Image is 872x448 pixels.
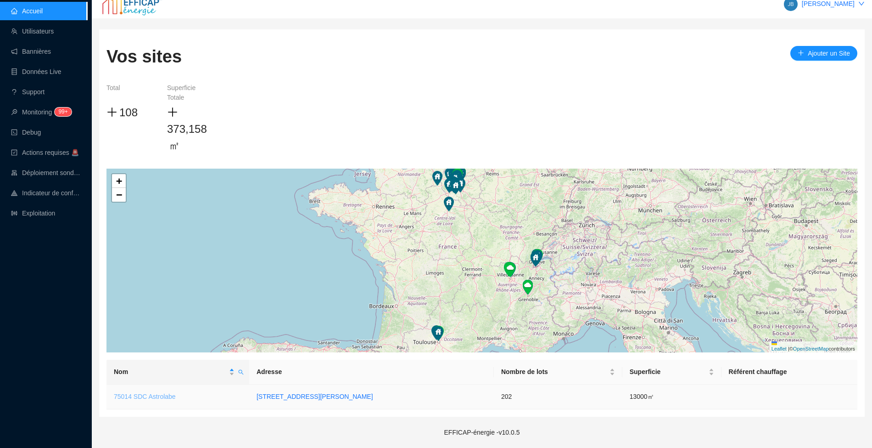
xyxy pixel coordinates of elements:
a: clusterDéploiement sondes [11,169,81,176]
span: 373,158 [167,123,207,135]
img: Marker [533,249,543,264]
a: codeDebug [11,129,41,136]
th: Adresse [249,360,494,385]
a: 75014 SDC Astrolabe [114,393,176,400]
img: Marker [451,180,461,194]
a: heat-mapIndicateur de confort [11,189,81,197]
span: 108 [119,106,138,119]
span: Actions requises 🚨 [22,149,79,156]
img: Marker [448,178,458,193]
span: Ajouter un Site [808,49,850,58]
img: Marker [455,178,465,193]
span: plus [106,107,117,118]
span: down [858,0,865,7]
a: databaseDonnées Live [11,68,61,75]
img: Marker [452,170,462,184]
img: Marker [449,178,459,193]
img: Marker [445,168,455,182]
span: EFFICAP-énergie - v10.0.5 [444,429,520,436]
span: − [116,189,122,200]
a: monitorMonitoring99+ [11,108,69,116]
img: Marker [450,179,460,193]
div: © contributors [769,341,857,353]
a: teamUtilisateurs [11,28,54,35]
a: homeAccueil [11,7,43,15]
span: 202 [501,393,512,400]
span: Superficie [630,367,707,377]
span: search [236,365,246,379]
img: Marker [444,197,454,211]
img: Marker [531,252,541,267]
a: notificationBannières [11,48,51,55]
a: [STREET_ADDRESS][PERSON_NAME] [257,393,373,400]
a: Zoom out [112,188,126,202]
h1: Vos sites [106,46,182,67]
div: Superficie Totale [167,83,213,102]
img: Marker [446,177,456,192]
img: Marker [451,171,461,186]
span: plus [167,107,178,118]
span: Nombre de lots [501,367,608,377]
img: Marker [531,249,542,264]
img: Marker [448,176,458,191]
a: OpenStreetMap [793,346,829,352]
img: Marker [431,325,442,340]
button: Ajouter un Site [790,46,857,61]
img: Marker [444,178,454,193]
a: slidersExploitation [11,210,55,217]
img: Marker [452,170,462,185]
img: Marker [433,326,443,341]
img: Marker [505,262,515,277]
img: Marker [449,178,459,193]
th: Nom [106,360,249,385]
div: Total [106,83,152,102]
span: Nom [114,367,227,377]
img: Marker [450,172,460,187]
img: Marker [523,280,533,295]
img: Marker [532,250,542,265]
span: + [116,175,122,187]
img: Marker [434,326,444,340]
sup: 148 [55,108,71,116]
th: Superficie [622,360,721,385]
img: Marker [504,262,514,277]
img: Marker [432,171,442,186]
span: | [788,346,789,352]
a: Leaflet [771,341,855,352]
span: 13000 ㎡ [630,393,654,400]
img: Marker [448,177,458,192]
img: Marker [448,168,458,183]
span: ㎡ [169,137,180,154]
span: plus [798,50,804,56]
th: Nombre de lots [494,360,622,385]
a: Zoom in [112,174,126,188]
a: questionSupport [11,88,45,96]
span: check-square [11,149,17,156]
span: search [238,369,244,375]
th: Référent chauffage [721,360,857,385]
